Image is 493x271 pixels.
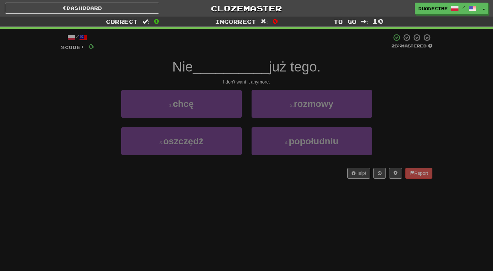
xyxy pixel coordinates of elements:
span: Incorrect [215,18,256,25]
span: popołudniu [289,136,338,146]
span: Score: [61,45,84,50]
span: rozmowy [294,99,333,109]
span: __________ [193,59,269,74]
span: 0 [154,17,159,25]
span: Duodecime [418,6,448,11]
a: Duodecime / [415,3,480,14]
small: 4 . [285,140,289,145]
strong: 100 Most Common [236,29,272,33]
button: Report [405,168,432,179]
div: I don't want it anymore. [61,79,432,85]
button: 2.rozmowy [252,90,372,118]
span: To go [334,18,356,25]
a: Clozemaster [169,3,324,14]
span: : [142,19,150,24]
span: : [261,19,268,24]
small: 1 . [169,103,173,108]
span: : [361,19,368,24]
button: 1.chcę [121,90,242,118]
span: Nie [172,59,193,74]
span: Correct [106,18,138,25]
button: 3.oszczędź [121,127,242,155]
small: 2 . [290,103,294,108]
button: 4.popołudniu [252,127,372,155]
span: oszczędź [163,136,203,146]
span: 0 [272,17,278,25]
span: 10 [372,17,384,25]
div: Mastered [391,43,432,49]
button: Round history (alt+y) [373,168,386,179]
span: chcę [173,99,194,109]
button: Help! [347,168,370,179]
span: 0 [88,42,94,50]
span: / [462,5,465,10]
small: 3 . [159,140,163,145]
a: Dashboard [5,3,159,14]
div: / [61,33,94,42]
span: już tego. [269,59,321,74]
span: 25 % [391,43,401,48]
